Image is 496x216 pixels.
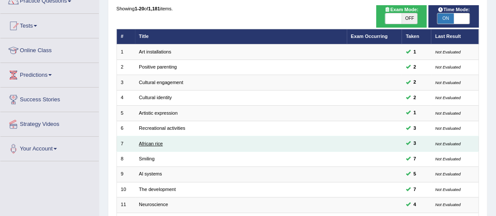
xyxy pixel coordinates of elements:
a: Recreational activities [139,125,185,131]
a: Neuroscience [139,202,168,207]
small: Not Evaluated [435,80,461,85]
a: Predictions [0,63,99,85]
a: African rice [139,141,163,146]
span: You can still take this question [411,186,419,194]
a: Al systems [139,171,162,176]
small: Not Evaluated [435,50,461,54]
a: Tests [0,14,99,35]
span: You can still take this question [411,125,419,132]
th: Last Result [431,29,479,44]
span: You can still take this question [411,170,419,178]
small: Not Evaluated [435,126,461,131]
span: You can still take this question [411,201,419,209]
div: Showing of items. [116,5,479,12]
a: Your Account [0,137,99,158]
small: Not Evaluated [435,65,461,69]
small: Not Evaluated [435,187,461,192]
a: The development [139,187,176,192]
span: ON [437,13,453,24]
a: Artistic expression [139,110,178,116]
td: 10 [116,182,135,197]
a: Strategy Videos [0,112,99,134]
td: 4 [116,90,135,105]
small: Not Evaluated [435,141,461,146]
a: Cultural engagement [139,80,183,85]
small: Not Evaluated [435,157,461,161]
small: Not Evaluated [435,202,461,207]
div: Show exams occurring in exams [376,5,427,28]
span: You can still take this question [411,78,419,86]
th: Taken [402,29,431,44]
small: Not Evaluated [435,111,461,116]
small: Not Evaluated [435,172,461,176]
a: Online Class [0,38,99,60]
small: Not Evaluated [435,95,461,100]
span: You can still take this question [411,63,419,71]
td: 9 [116,167,135,182]
a: Smiling [139,156,154,161]
span: OFF [402,13,418,24]
b: 1,181 [148,6,160,11]
td: 11 [116,197,135,213]
span: You can still take this question [411,109,419,117]
span: You can still take this question [411,155,419,163]
span: You can still take this question [411,48,419,56]
td: 2 [116,59,135,75]
td: 1 [116,44,135,59]
td: 3 [116,75,135,90]
span: You can still take this question [411,140,419,147]
span: Time Mode: [434,6,472,14]
td: 7 [116,136,135,151]
b: 1-20 [135,6,144,11]
td: 6 [116,121,135,136]
th: # [116,29,135,44]
a: Art installations [139,49,171,54]
a: Cultural identity [139,95,172,100]
span: Exam Mode: [381,6,421,14]
th: Title [135,29,347,44]
span: You can still take this question [411,94,419,102]
a: Positive parenting [139,64,177,69]
a: Success Stories [0,88,99,109]
td: 8 [116,151,135,166]
a: Exam Occurring [351,34,387,39]
td: 5 [116,106,135,121]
